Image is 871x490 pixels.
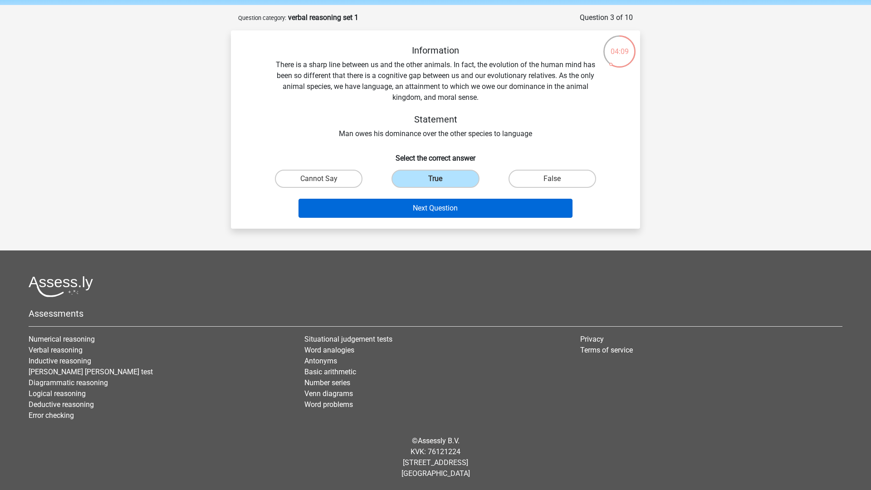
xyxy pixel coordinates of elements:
div: 04:09 [602,34,636,57]
div: © KVK: 76121224 [STREET_ADDRESS] [GEOGRAPHIC_DATA] [22,428,849,486]
a: Logical reasoning [29,389,86,398]
small: Question category: [238,15,286,21]
a: Antonyms [304,357,337,365]
a: Number series [304,378,350,387]
h5: Assessments [29,308,842,319]
a: Word analogies [304,346,354,354]
strong: verbal reasoning set 1 [288,13,358,22]
a: [PERSON_NAME] [PERSON_NAME] test [29,367,153,376]
a: Error checking [29,411,74,420]
h5: Statement [274,114,597,125]
button: Next Question [298,199,573,218]
div: Question 3 of 10 [580,12,633,23]
label: False [509,170,596,188]
a: Diagrammatic reasoning [29,378,108,387]
label: True [391,170,479,188]
a: Word problems [304,400,353,409]
a: Verbal reasoning [29,346,83,354]
a: Assessly B.V. [418,436,460,445]
h6: Select the correct answer [245,147,626,162]
a: Terms of service [580,346,633,354]
div: There is a sharp line between us and the other animals. In fact, the evolution of the human mind ... [245,45,626,139]
a: Situational judgement tests [304,335,392,343]
a: Inductive reasoning [29,357,91,365]
a: Privacy [580,335,604,343]
label: Cannot Say [275,170,362,188]
a: Basic arithmetic [304,367,356,376]
h5: Information [274,45,597,56]
img: Assessly logo [29,276,93,297]
a: Numerical reasoning [29,335,95,343]
a: Deductive reasoning [29,400,94,409]
a: Venn diagrams [304,389,353,398]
